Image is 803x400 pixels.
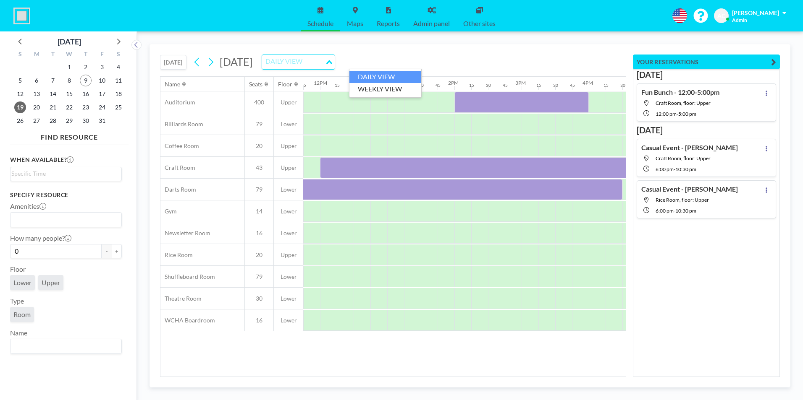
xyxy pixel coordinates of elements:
[10,167,121,180] div: Search for option
[10,130,129,141] h4: FIND RESOURCE
[47,115,59,127] span: Tuesday, October 28, 2025
[94,49,110,60] div: F
[278,81,292,88] div: Floor
[160,229,210,237] span: Newsletter Room
[10,297,24,305] label: Type
[245,295,273,302] span: 30
[96,61,108,73] span: Friday, October 3, 2025
[274,186,303,193] span: Lower
[13,310,31,318] span: Room
[274,229,303,237] span: Lower
[96,115,108,127] span: Friday, October 31, 2025
[656,166,674,172] span: 6:00 PM
[536,83,541,88] div: 15
[13,278,31,286] span: Lower
[10,202,46,210] label: Amenities
[220,55,253,68] span: [DATE]
[633,55,780,69] button: YOUR RESERVATIONS
[47,75,59,86] span: Tuesday, October 7, 2025
[656,208,674,214] span: 6:00 PM
[160,120,203,128] span: Billiards Room
[245,251,273,259] span: 20
[29,49,45,60] div: M
[160,208,177,215] span: Gym
[11,341,117,352] input: Search for option
[96,75,108,86] span: Friday, October 10, 2025
[347,20,363,27] span: Maps
[47,88,59,100] span: Tuesday, October 14, 2025
[463,20,496,27] span: Other sites
[641,143,738,152] h4: Casual Event - [PERSON_NAME]
[113,101,124,113] span: Saturday, October 25, 2025
[245,164,273,171] span: 43
[732,9,779,16] span: [PERSON_NAME]
[96,101,108,113] span: Friday, October 24, 2025
[58,36,81,47] div: [DATE]
[262,55,335,69] div: Search for option
[245,99,273,106] span: 400
[80,88,92,100] span: Thursday, October 16, 2025
[674,166,675,172] span: -
[274,164,303,171] span: Upper
[63,61,75,73] span: Wednesday, October 1, 2025
[656,100,711,106] span: Craft Room, floor: Upper
[245,273,273,281] span: 79
[436,83,441,88] div: 45
[641,185,738,193] h4: Casual Event - [PERSON_NAME]
[675,166,696,172] span: 10:30 PM
[245,208,273,215] span: 14
[63,75,75,86] span: Wednesday, October 8, 2025
[160,295,202,302] span: Theatre Room
[160,317,215,324] span: WCHA Boardroom
[368,83,373,88] div: 45
[245,317,273,324] span: 16
[80,75,92,86] span: Thursday, October 9, 2025
[274,99,303,106] span: Upper
[656,155,711,161] span: Craft Room, floor: Upper
[10,213,121,227] div: Search for option
[604,83,609,88] div: 15
[10,234,71,242] label: How many people?
[381,80,391,86] div: 1PM
[274,273,303,281] span: Lower
[503,83,508,88] div: 45
[63,115,75,127] span: Wednesday, October 29, 2025
[14,88,26,100] span: Sunday, October 12, 2025
[113,88,124,100] span: Saturday, October 18, 2025
[160,186,196,193] span: Darts Room
[45,49,61,60] div: T
[10,339,121,353] div: Search for option
[245,120,273,128] span: 79
[14,75,26,86] span: Sunday, October 5, 2025
[402,83,407,88] div: 15
[112,244,122,258] button: +
[637,70,776,80] h3: [DATE]
[245,186,273,193] span: 79
[10,191,122,199] h3: Specify resource
[678,111,696,117] span: 5:00 PM
[301,83,306,88] div: 45
[553,83,558,88] div: 30
[102,244,112,258] button: -
[675,208,696,214] span: 10:30 PM
[11,214,117,225] input: Search for option
[486,83,491,88] div: 30
[31,75,42,86] span: Monday, October 6, 2025
[515,80,526,86] div: 3PM
[10,265,26,273] label: Floor
[620,83,625,88] div: 30
[245,229,273,237] span: 16
[274,251,303,259] span: Upper
[274,295,303,302] span: Lower
[732,17,747,23] span: Admin
[61,49,78,60] div: W
[80,115,92,127] span: Thursday, October 30, 2025
[14,101,26,113] span: Sunday, October 19, 2025
[352,83,357,88] div: 30
[63,88,75,100] span: Wednesday, October 15, 2025
[47,101,59,113] span: Tuesday, October 21, 2025
[570,83,575,88] div: 45
[307,20,333,27] span: Schedule
[113,61,124,73] span: Saturday, October 4, 2025
[110,49,126,60] div: S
